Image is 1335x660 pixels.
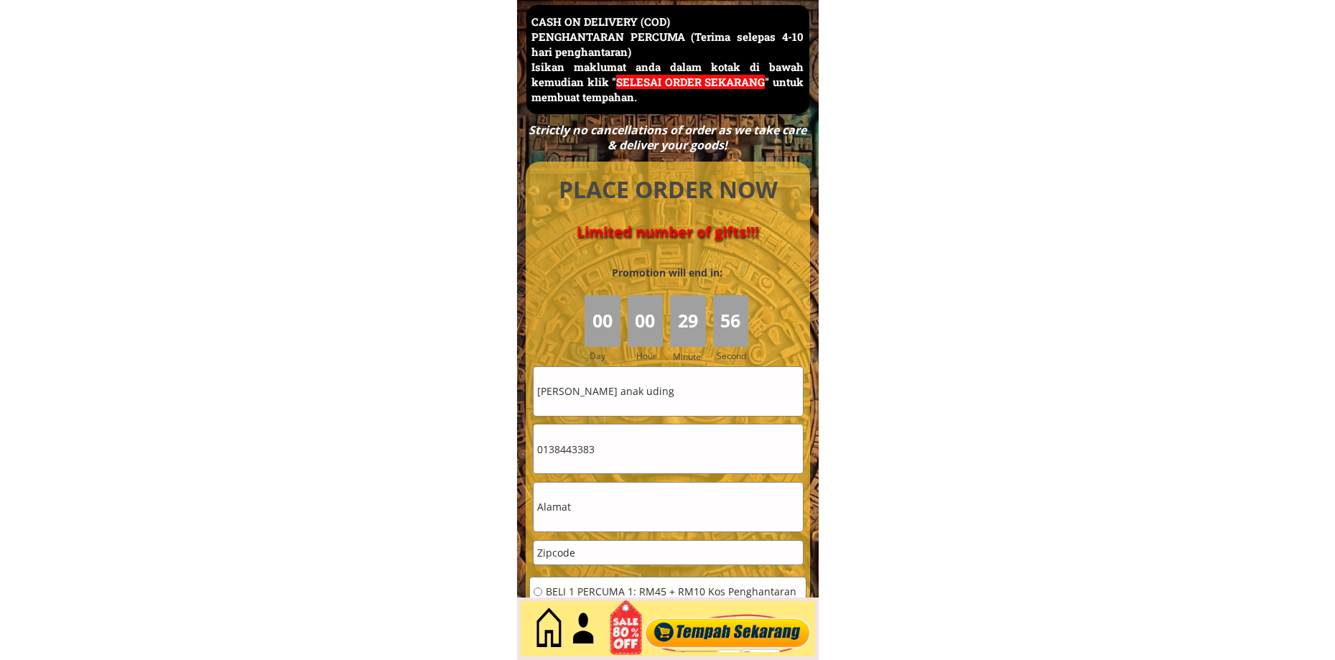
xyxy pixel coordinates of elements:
[542,174,794,206] h4: PLACE ORDER NOW
[524,123,811,153] div: Strictly no cancellations of order as we take care & deliver your goods!
[534,424,803,473] input: Telefon
[717,349,752,363] h3: Second
[546,587,797,597] span: BELI 1 PERCUMA 1: RM45 + RM10 Kos Penghantaran
[534,541,803,564] input: Zipcode
[586,265,748,281] h3: Promotion will end in:
[590,349,625,363] h3: Day
[673,350,704,363] h3: Minute
[636,349,666,363] h3: Hour
[616,75,765,89] span: SELESAI ORDER SEKARANG
[534,367,803,416] input: Nama
[531,14,804,105] h3: CASH ON DELIVERY (COD) PENGHANTARAN PERCUMA (Terima selepas 4-10 hari penghantaran) Isikan maklum...
[542,223,794,241] h4: Limited number of gifts!!!
[534,483,803,531] input: Alamat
